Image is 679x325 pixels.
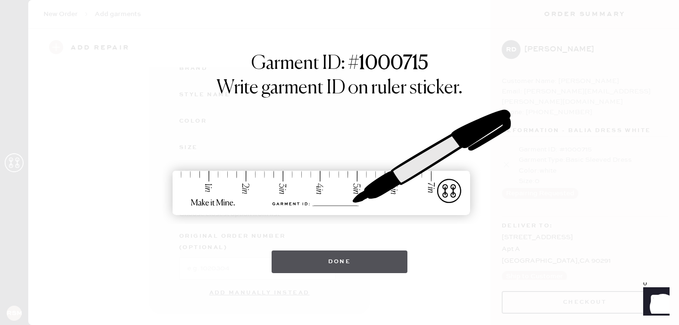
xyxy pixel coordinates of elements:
button: Done [272,250,408,273]
h1: Garment ID: # [251,52,428,77]
strong: 1000715 [359,54,428,73]
img: ruler-sticker-sharpie.svg [163,85,516,241]
iframe: Front Chat [634,283,675,323]
h1: Write garment ID on ruler sticker. [216,77,463,100]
